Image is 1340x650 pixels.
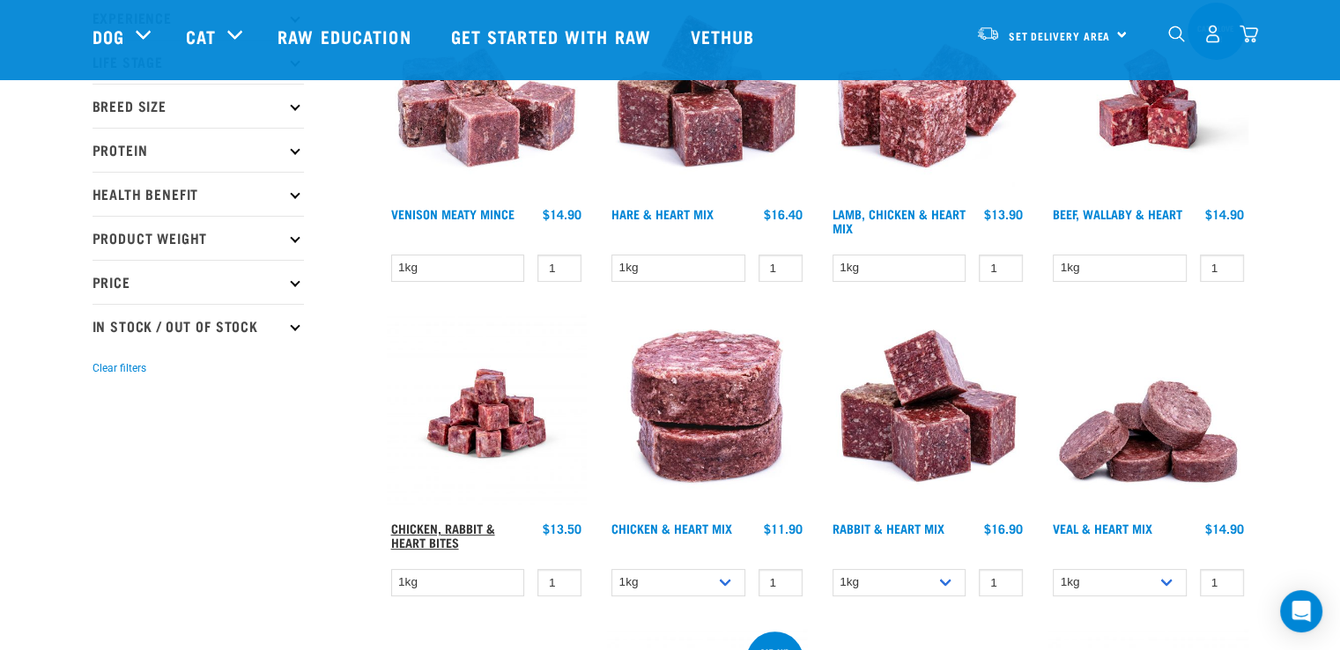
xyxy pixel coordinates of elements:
p: Product Weight [93,216,304,260]
a: Chicken & Heart Mix [611,525,732,531]
div: $13.50 [543,521,581,536]
a: Vethub [673,1,777,71]
img: Chicken and Heart Medallions [607,314,807,513]
input: 1 [537,255,581,282]
img: van-moving.png [976,26,1000,41]
div: $14.90 [1205,207,1244,221]
div: $13.90 [984,207,1023,221]
input: 1 [759,569,803,596]
button: Clear filters [93,360,146,376]
p: In Stock / Out Of Stock [93,304,304,348]
a: Rabbit & Heart Mix [833,525,944,531]
p: Protein [93,128,304,172]
a: Chicken, Rabbit & Heart Bites [391,525,495,545]
p: Price [93,260,304,304]
input: 1 [537,569,581,596]
div: $14.90 [1205,521,1244,536]
p: Breed Size [93,84,304,128]
p: Health Benefit [93,172,304,216]
a: Hare & Heart Mix [611,211,714,217]
a: Raw Education [260,1,433,71]
a: Cat [186,23,216,49]
img: user.png [1203,25,1222,43]
div: $11.90 [764,521,803,536]
input: 1 [759,255,803,282]
input: 1 [1200,569,1244,596]
input: 1 [1200,255,1244,282]
a: Veal & Heart Mix [1053,525,1152,531]
img: 1087 Rabbit Heart Cubes 01 [828,314,1028,513]
div: $14.90 [543,207,581,221]
span: Set Delivery Area [1009,33,1111,39]
img: Chicken Rabbit Heart 1609 [387,314,587,513]
a: Beef, Wallaby & Heart [1053,211,1182,217]
input: 1 [979,255,1023,282]
img: home-icon@2x.png [1240,25,1258,43]
a: Dog [93,23,124,49]
img: home-icon-1@2x.png [1168,26,1185,42]
div: Open Intercom Messenger [1280,590,1322,632]
a: Lamb, Chicken & Heart Mix [833,211,966,231]
div: $16.40 [764,207,803,221]
div: $16.90 [984,521,1023,536]
img: 1152 Veal Heart Medallions 01 [1048,314,1248,513]
input: 1 [979,569,1023,596]
a: Get started with Raw [433,1,673,71]
a: Venison Meaty Mince [391,211,515,217]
